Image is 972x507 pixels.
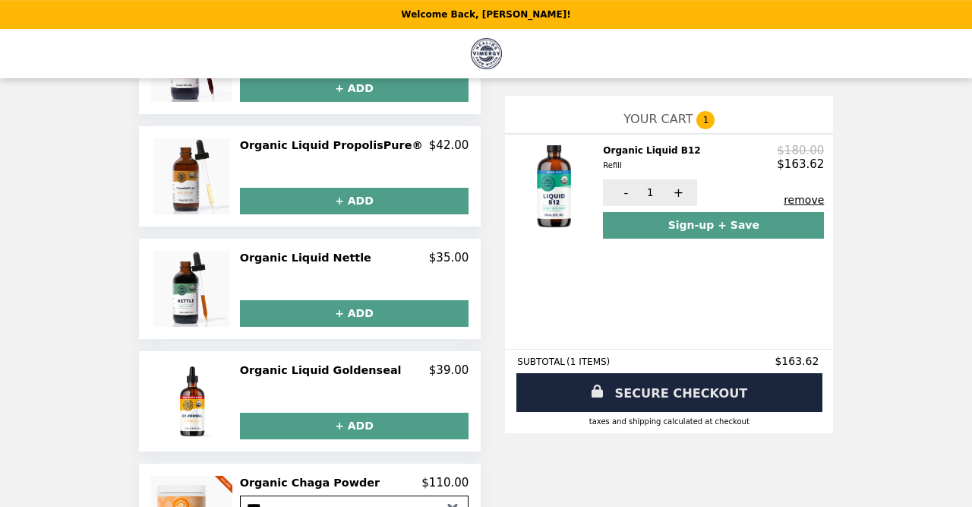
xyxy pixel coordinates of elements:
span: 1 [647,186,654,198]
span: YOUR CART [623,112,693,126]
p: $35.00 [429,251,469,265]
p: $42.00 [429,138,469,152]
h2: Organic Liquid Nettle [240,251,377,265]
button: + ADD [240,188,469,214]
h2: Organic Liquid Goldenseal [240,363,408,377]
span: $163.62 [775,355,821,367]
p: $163.62 [777,157,824,171]
img: Organic Liquid Goldenseal [153,363,233,439]
button: + [655,179,697,206]
button: Sign-up + Save [603,212,824,239]
img: Organic Liquid Nettle [153,251,233,327]
p: Welcome Back, [PERSON_NAME]! [401,9,570,20]
h2: Organic Liquid PropolisPure® [240,138,429,152]
p: $180.00 [777,144,824,157]
button: - [603,179,645,206]
button: + ADD [240,413,469,439]
p: $39.00 [429,363,469,377]
div: Taxes and Shipping calculated at checkout [517,417,821,426]
button: remove [784,194,824,206]
span: SUBTOTAL [517,356,566,367]
span: 1 [696,111,715,129]
h2: Organic Chaga Powder [240,476,387,490]
img: Brand Logo [471,38,502,69]
p: $110.00 [421,476,469,490]
div: Refill [603,159,700,173]
a: SECURE CHECKOUT [516,373,822,412]
button: + ADD [240,300,469,327]
span: ( 1 ITEMS ) [566,356,610,367]
h2: Organic Liquid B12 [603,144,706,173]
img: Organic Liquid B12 [513,144,601,229]
img: Organic Liquid PropolisPure® [153,138,233,214]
